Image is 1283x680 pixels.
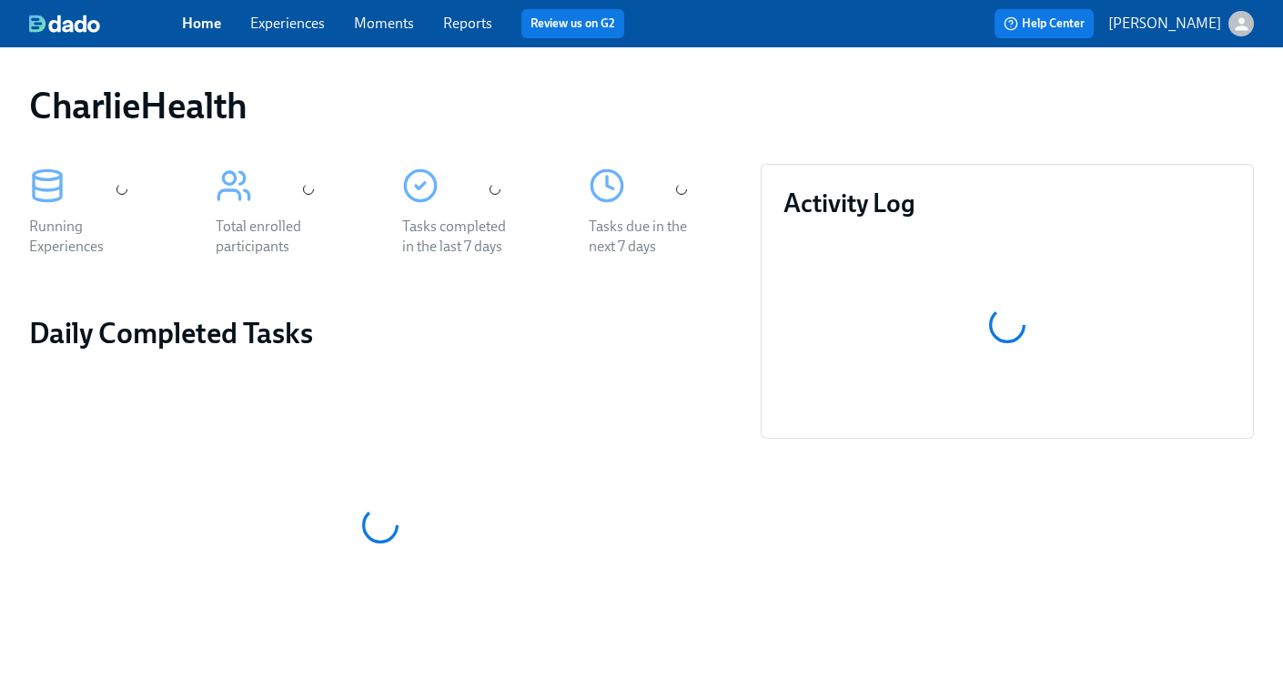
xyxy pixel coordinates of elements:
[443,15,492,32] a: Reports
[29,15,182,33] a: dado
[521,9,624,38] button: Review us on G2
[783,187,1231,219] h3: Activity Log
[29,15,100,33] img: dado
[216,217,332,257] div: Total enrolled participants
[402,217,519,257] div: Tasks completed in the last 7 days
[354,15,414,32] a: Moments
[29,217,146,257] div: Running Experiences
[1108,14,1221,34] p: [PERSON_NAME]
[530,15,615,33] a: Review us on G2
[589,217,705,257] div: Tasks due in the next 7 days
[1108,11,1254,36] button: [PERSON_NAME]
[1004,15,1085,33] span: Help Center
[29,84,248,127] h1: CharlieHealth
[250,15,325,32] a: Experiences
[995,9,1094,38] button: Help Center
[29,315,732,351] h2: Daily Completed Tasks
[182,15,221,32] a: Home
